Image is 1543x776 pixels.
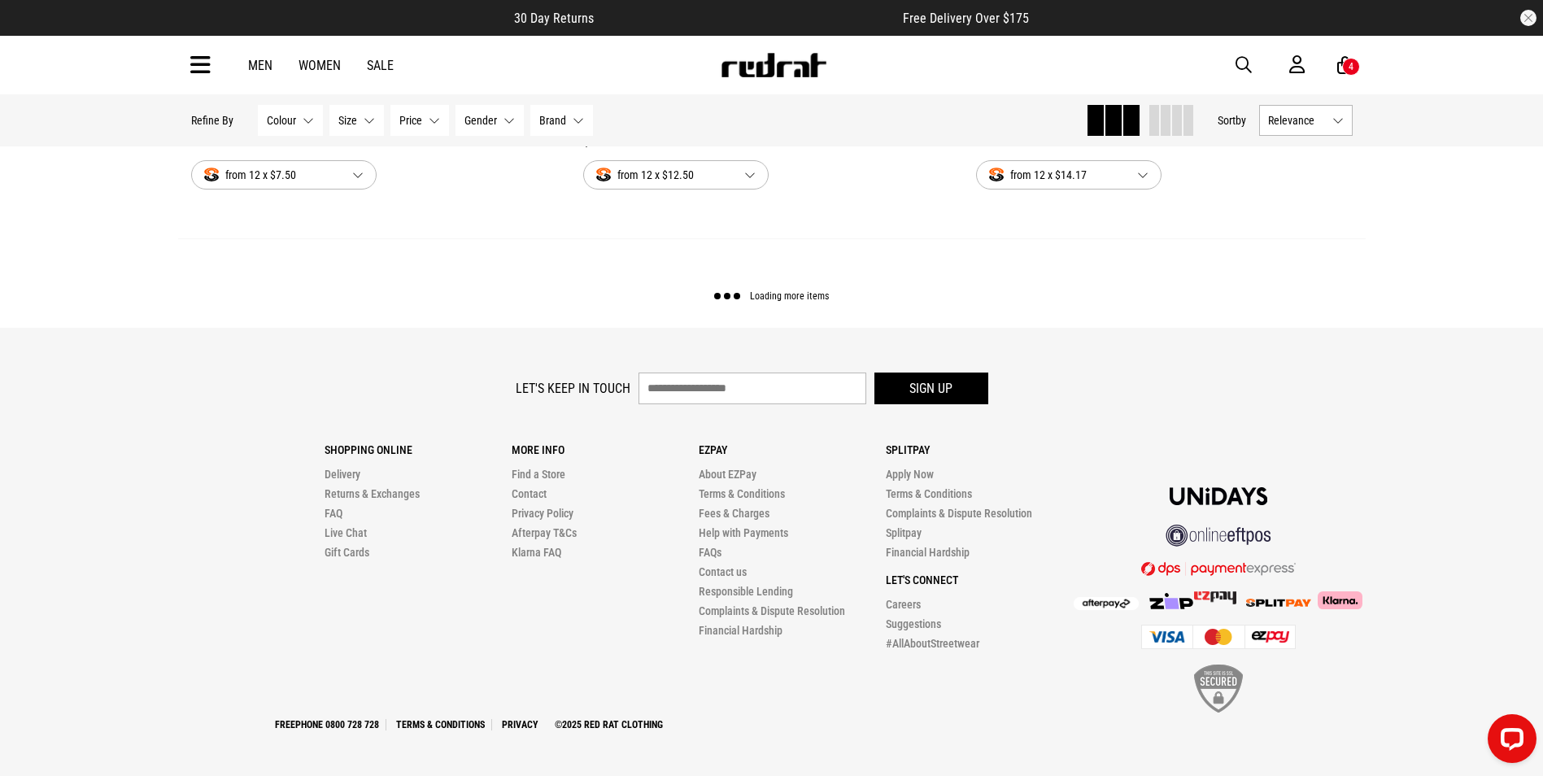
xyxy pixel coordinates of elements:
img: Zip [1149,593,1194,609]
a: Responsible Lending [699,585,793,598]
span: by [1236,114,1246,127]
img: Klarna [1311,591,1362,609]
div: 4 [1349,61,1353,72]
a: Complaints & Dispute Resolution [886,507,1032,520]
a: Find a Store [512,468,565,481]
a: Careers [886,598,921,611]
span: from 12 x $7.50 [204,165,339,185]
label: Let's keep in touch [516,381,630,396]
a: Financial Hardship [886,546,970,559]
button: Size [329,105,384,136]
img: SSL [1194,665,1243,713]
img: online eftpos [1166,525,1271,547]
iframe: Customer reviews powered by Trustpilot [626,10,870,26]
span: Loading more items [750,291,829,303]
p: More Info [512,443,699,456]
a: Afterpay T&Cs [512,526,577,539]
a: Privacy [495,719,545,730]
iframe: LiveChat chat widget [1475,708,1543,776]
a: Delivery [325,468,360,481]
a: Complaints & Dispute Resolution [699,604,845,617]
button: Relevance [1259,105,1353,136]
p: Shopping Online [325,443,512,456]
img: splitpay-icon.png [596,168,611,181]
a: FAQs [699,546,721,559]
span: Free Delivery Over $175 [903,11,1029,26]
a: Privacy Policy [512,507,573,520]
p: Let's Connect [886,573,1073,586]
a: Terms & Conditions [390,719,492,730]
a: Freephone 0800 728 728 [268,719,386,730]
a: Splitpay [886,526,922,539]
a: ©2025 Red Rat Clothing [548,719,669,730]
p: Ezpay [699,443,886,456]
img: Redrat logo [720,53,827,77]
a: FAQ [325,507,342,520]
a: Sale [367,58,394,73]
a: Apply Now [886,468,934,481]
img: Cards [1141,625,1296,649]
a: Women [299,58,341,73]
button: from 12 x $14.17 [976,160,1162,190]
button: Gender [455,105,524,136]
a: #AllAboutStreetwear [886,637,979,650]
button: Brand [530,105,593,136]
a: Men [248,58,272,73]
a: Financial Hardship [699,624,782,637]
span: from 12 x $14.17 [989,165,1124,185]
a: Suggestions [886,617,941,630]
button: from 12 x $7.50 [191,160,377,190]
a: Contact us [699,565,747,578]
a: About EZPay [699,468,756,481]
button: Price [390,105,449,136]
a: Gift Cards [325,546,369,559]
button: Sortby [1218,111,1246,130]
p: Splitpay [886,443,1073,456]
img: Unidays [1170,487,1267,505]
img: splitpay-icon.png [204,168,219,181]
img: splitpay-icon.png [989,168,1004,181]
span: Brand [539,114,566,127]
p: Refine By [191,114,233,127]
a: Live Chat [325,526,367,539]
span: Price [399,114,422,127]
span: from 12 x $12.50 [596,165,731,185]
span: 30 Day Returns [514,11,594,26]
a: Terms & Conditions [886,487,972,500]
a: Fees & Charges [699,507,769,520]
button: from 12 x $12.50 [583,160,769,190]
span: Gender [464,114,497,127]
a: Returns & Exchanges [325,487,420,500]
img: Splitpay [1246,599,1311,607]
span: Relevance [1268,114,1326,127]
a: Terms & Conditions [699,487,785,500]
img: Afterpay [1074,597,1139,610]
span: Size [338,114,357,127]
a: Klarna FAQ [512,546,561,559]
button: Colour [258,105,323,136]
img: DPS [1141,561,1296,576]
a: 4 [1337,57,1353,74]
button: Sign up [874,373,988,404]
a: Contact [512,487,547,500]
img: Splitpay [1194,591,1236,604]
a: Help with Payments [699,526,788,539]
span: Colour [267,114,296,127]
